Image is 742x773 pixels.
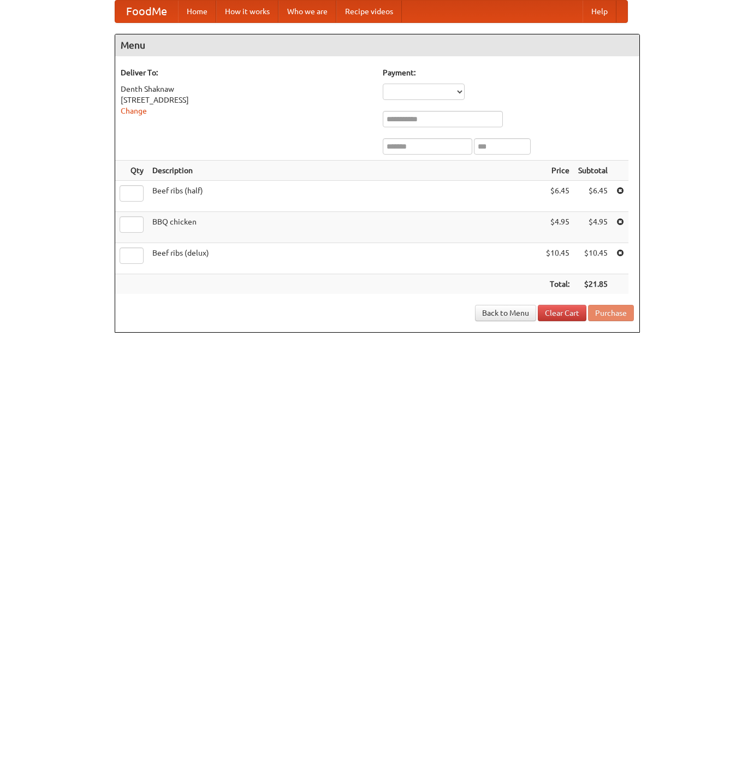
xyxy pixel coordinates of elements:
[574,274,612,294] th: $21.85
[574,161,612,181] th: Subtotal
[115,34,639,56] h4: Menu
[121,107,147,115] a: Change
[148,181,542,212] td: Beef ribs (half)
[115,1,178,22] a: FoodMe
[278,1,336,22] a: Who we are
[115,161,148,181] th: Qty
[121,95,372,105] div: [STREET_ADDRESS]
[216,1,278,22] a: How it works
[588,305,634,321] button: Purchase
[574,181,612,212] td: $6.45
[574,243,612,274] td: $10.45
[574,212,612,243] td: $4.95
[583,1,616,22] a: Help
[475,305,536,321] a: Back to Menu
[542,161,574,181] th: Price
[148,212,542,243] td: BBQ chicken
[538,305,586,321] a: Clear Cart
[542,274,574,294] th: Total:
[336,1,402,22] a: Recipe videos
[121,67,372,78] h5: Deliver To:
[542,243,574,274] td: $10.45
[542,181,574,212] td: $6.45
[542,212,574,243] td: $4.95
[178,1,216,22] a: Home
[148,243,542,274] td: Beef ribs (delux)
[121,84,372,95] div: Denth Shaknaw
[383,67,634,78] h5: Payment:
[148,161,542,181] th: Description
